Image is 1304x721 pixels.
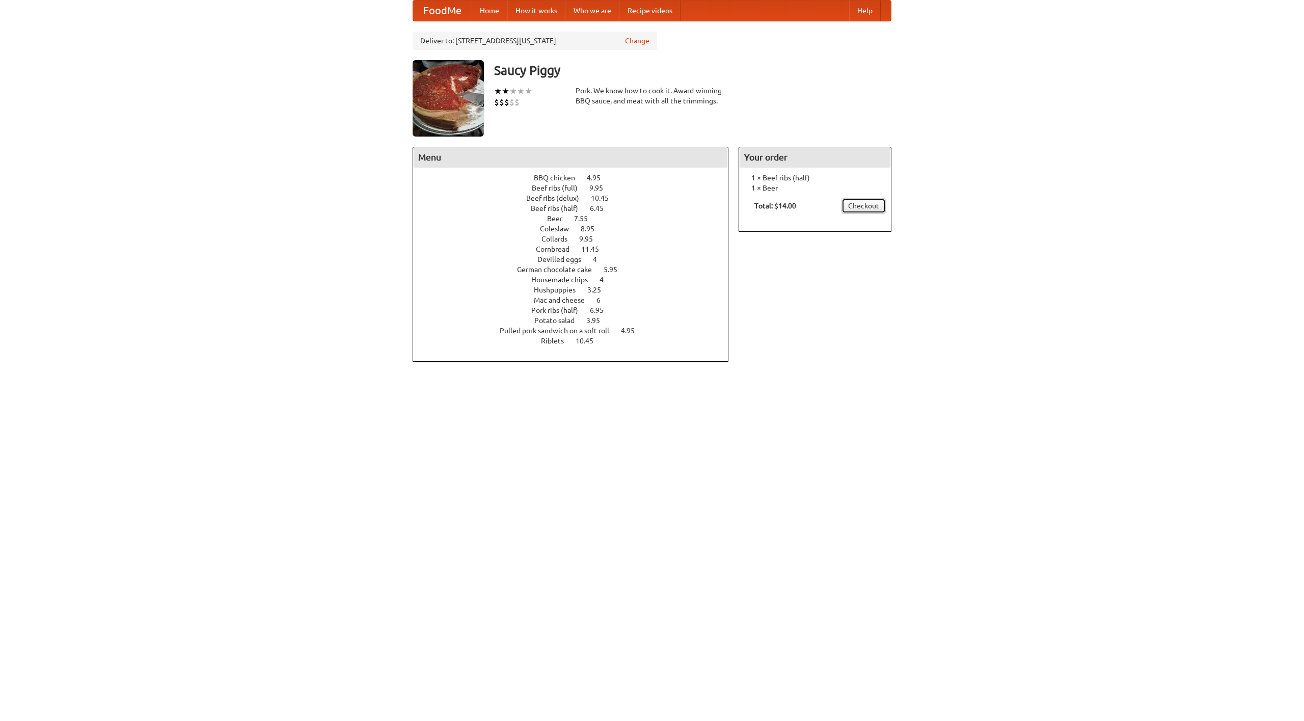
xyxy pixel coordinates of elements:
li: ★ [494,86,502,97]
a: Hushpuppies 3.25 [534,286,620,294]
li: ★ [517,86,525,97]
a: Recipe videos [619,1,681,21]
a: Mac and cheese 6 [534,296,619,304]
h4: Your order [739,147,891,168]
span: Hushpuppies [534,286,586,294]
span: Mac and cheese [534,296,595,304]
li: ★ [525,86,532,97]
span: German chocolate cake [517,265,602,274]
span: Devilled eggs [537,255,591,263]
span: Pulled pork sandwich on a soft roll [500,327,619,335]
a: Potato salad 3.95 [534,316,619,325]
a: Checkout [841,198,886,213]
span: Beef ribs (delux) [526,194,589,202]
span: 4 [600,276,614,284]
a: Beef ribs (half) 6.45 [531,204,622,212]
span: 4.95 [621,327,645,335]
a: Riblets 10.45 [541,337,612,345]
a: Housemade chips 4 [531,276,622,284]
a: How it works [507,1,565,21]
li: $ [504,97,509,108]
span: 11.45 [581,245,609,253]
a: Beef ribs (delux) 10.45 [526,194,628,202]
a: Pulled pork sandwich on a soft roll 4.95 [500,327,654,335]
li: ★ [509,86,517,97]
h3: Saucy Piggy [494,60,891,81]
a: BBQ chicken 4.95 [534,174,619,182]
a: Pork ribs (half) 6.95 [531,306,622,314]
span: 4.95 [587,174,611,182]
li: 1 × Beer [744,183,886,193]
span: Coleslaw [540,225,579,233]
li: ★ [502,86,509,97]
li: $ [499,97,504,108]
span: 9.95 [589,184,613,192]
span: Beer [547,215,573,223]
a: Change [625,36,649,46]
span: Potato salad [534,316,585,325]
a: Coleslaw 8.95 [540,225,613,233]
a: Help [849,1,881,21]
span: 6 [596,296,611,304]
div: Deliver to: [STREET_ADDRESS][US_STATE] [413,32,657,50]
div: Pork. We know how to cook it. Award-winning BBQ sauce, and meat with all the trimmings. [576,86,728,106]
b: Total: $14.00 [754,202,796,210]
a: FoodMe [413,1,472,21]
span: Beef ribs (half) [531,204,588,212]
h4: Menu [413,147,728,168]
span: BBQ chicken [534,174,585,182]
span: Pork ribs (half) [531,306,588,314]
a: Cornbread 11.45 [536,245,618,253]
span: Cornbread [536,245,580,253]
span: 3.25 [587,286,611,294]
span: Collards [541,235,578,243]
img: angular.jpg [413,60,484,137]
span: Beef ribs (full) [532,184,588,192]
span: 10.45 [576,337,604,345]
a: Who we are [565,1,619,21]
li: 1 × Beef ribs (half) [744,173,886,183]
span: 5.95 [604,265,628,274]
span: 4 [593,255,607,263]
a: Beef ribs (full) 9.95 [532,184,622,192]
span: Riblets [541,337,574,345]
span: 6.95 [590,306,614,314]
span: 9.95 [579,235,603,243]
span: 7.55 [574,215,598,223]
li: $ [514,97,520,108]
span: 3.95 [586,316,610,325]
a: Devilled eggs 4 [537,255,616,263]
span: Housemade chips [531,276,598,284]
a: Beer 7.55 [547,215,607,223]
a: Collards 9.95 [541,235,612,243]
li: $ [509,97,514,108]
a: Home [472,1,507,21]
span: 10.45 [591,194,619,202]
a: German chocolate cake 5.95 [517,265,636,274]
li: $ [494,97,499,108]
span: 8.95 [581,225,605,233]
span: 6.45 [590,204,614,212]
